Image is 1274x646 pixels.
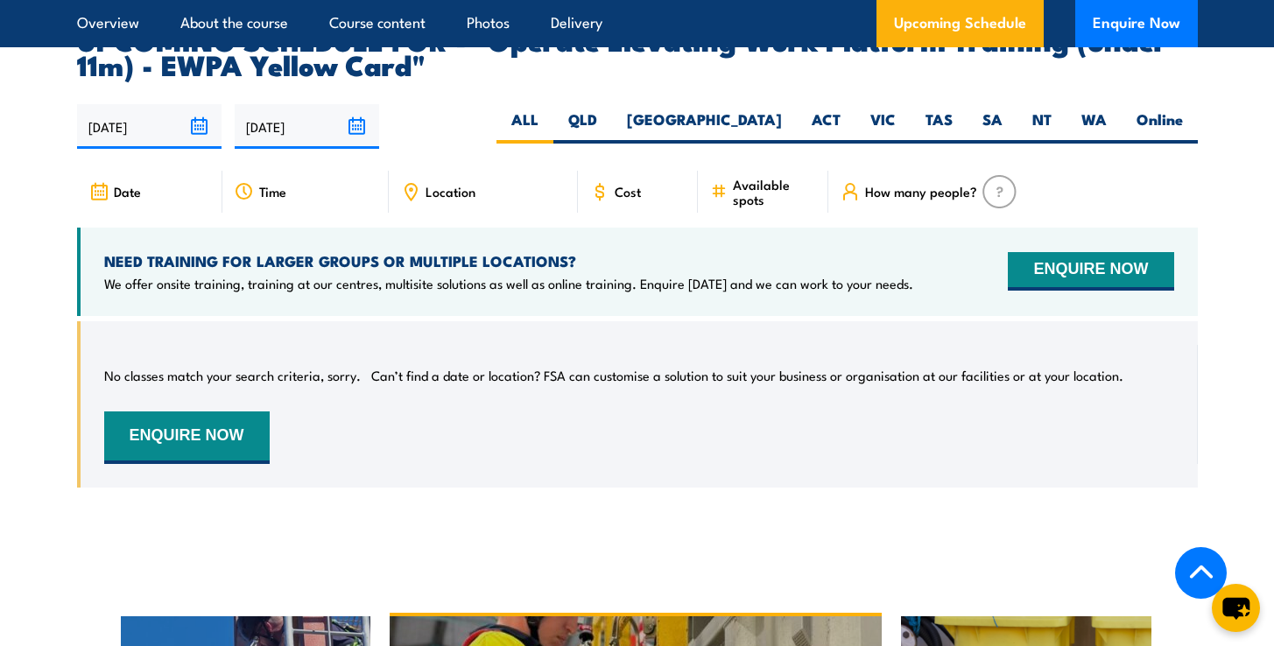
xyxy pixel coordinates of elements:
[1066,109,1122,144] label: WA
[615,184,641,199] span: Cost
[911,109,968,144] label: TAS
[104,251,913,270] h4: NEED TRAINING FOR LARGER GROUPS OR MULTIPLE LOCATIONS?
[553,109,612,144] label: QLD
[104,275,913,292] p: We offer onsite training, training at our centres, multisite solutions as well as online training...
[104,411,270,464] button: ENQUIRE NOW
[496,109,553,144] label: ALL
[612,109,797,144] label: [GEOGRAPHIC_DATA]
[1212,584,1260,632] button: chat-button
[426,184,475,199] span: Location
[855,109,911,144] label: VIC
[259,184,286,199] span: Time
[733,177,816,207] span: Available spots
[114,184,141,199] span: Date
[235,104,379,149] input: To date
[77,104,222,149] input: From date
[968,109,1017,144] label: SA
[1122,109,1198,144] label: Online
[104,367,361,384] p: No classes match your search criteria, sorry.
[797,109,855,144] label: ACT
[865,184,977,199] span: How many people?
[371,367,1123,384] p: Can’t find a date or location? FSA can customise a solution to suit your business or organisation...
[1008,252,1173,291] button: ENQUIRE NOW
[77,27,1198,76] h2: UPCOMING SCHEDULE FOR - "Operate Elevating Work Platform Training (under 11m) - EWPA Yellow Card"
[1017,109,1066,144] label: NT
